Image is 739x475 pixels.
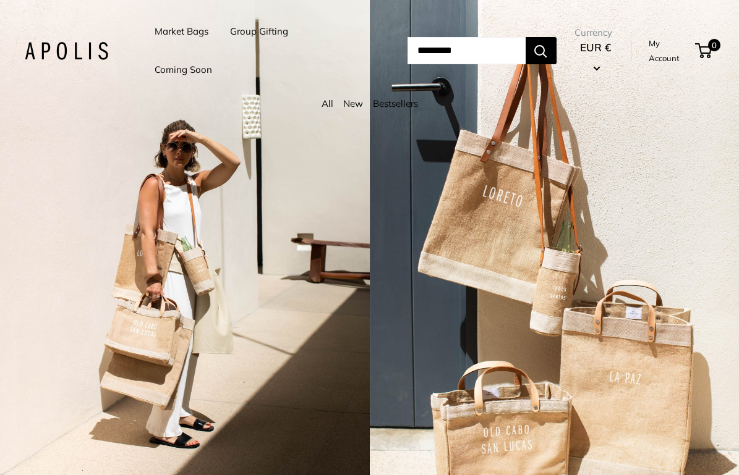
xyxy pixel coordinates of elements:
a: Group Gifting [230,23,288,40]
a: Market Bags [155,23,208,40]
span: 0 [708,39,720,51]
a: New [343,98,363,109]
span: Currency [575,24,617,41]
button: Search [526,37,557,64]
a: My Account [649,36,691,66]
span: EUR € [580,41,611,54]
a: All [322,98,333,109]
a: 0 [696,43,712,58]
button: EUR € [575,38,617,77]
a: Coming Soon [155,61,212,78]
input: Search... [408,37,526,64]
a: Bestsellers [373,98,418,109]
img: Apolis [25,42,108,60]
